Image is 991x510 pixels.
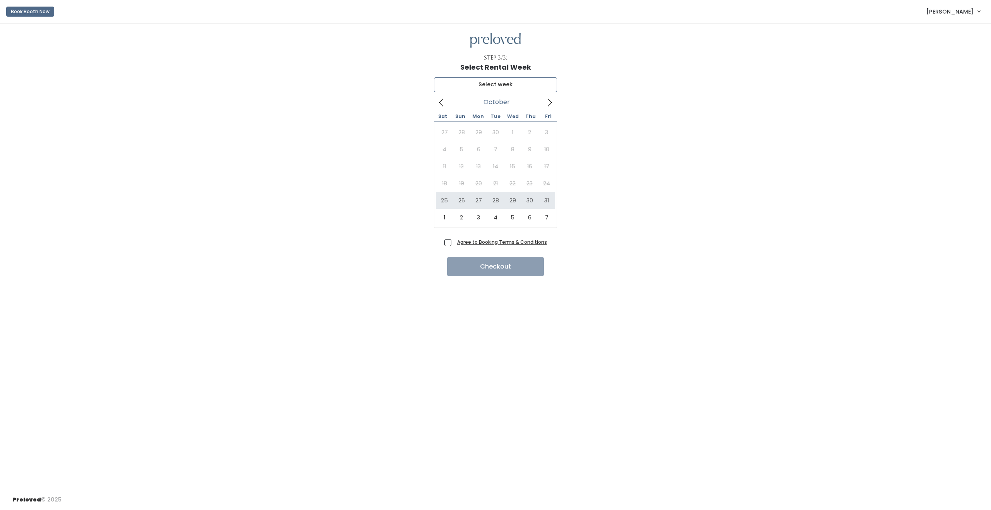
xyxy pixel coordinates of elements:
[487,192,504,209] span: October 28, 2025
[484,54,508,62] div: Step 3/3:
[460,63,531,71] h1: Select Rental Week
[12,489,62,504] div: © 2025
[451,114,469,119] span: Sun
[919,3,988,20] a: [PERSON_NAME]
[538,209,555,226] span: November 7, 2025
[469,114,487,119] span: Mon
[504,209,521,226] span: November 5, 2025
[6,7,54,17] button: Book Booth Now
[521,192,538,209] span: October 30, 2025
[434,114,451,119] span: Sat
[470,209,487,226] span: November 3, 2025
[522,114,539,119] span: Thu
[483,101,510,104] span: October
[470,33,521,48] img: preloved logo
[447,257,544,276] button: Checkout
[6,3,54,20] a: Book Booth Now
[538,192,555,209] span: October 31, 2025
[453,192,470,209] span: October 26, 2025
[470,192,487,209] span: October 27, 2025
[436,209,453,226] span: November 1, 2025
[926,7,974,16] span: [PERSON_NAME]
[12,496,41,503] span: Preloved
[504,192,521,209] span: October 29, 2025
[487,209,504,226] span: November 4, 2025
[521,209,538,226] span: November 6, 2025
[453,209,470,226] span: November 2, 2025
[434,77,557,92] input: Select week
[436,192,453,209] span: October 25, 2025
[457,239,547,245] a: Agree to Booking Terms & Conditions
[487,114,504,119] span: Tue
[540,114,557,119] span: Fri
[504,114,522,119] span: Wed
